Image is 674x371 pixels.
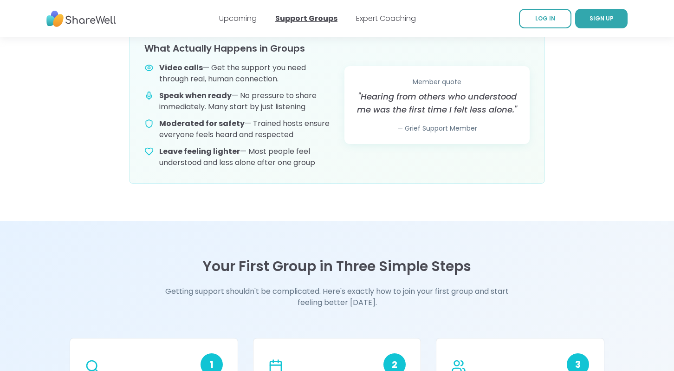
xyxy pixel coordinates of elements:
[159,146,240,157] strong: Leave feeling lighter
[159,146,330,168] div: — Most people feel understood and less alone after one group
[356,77,518,86] div: Member quote
[159,286,515,308] h4: Getting support shouldn't be complicated. Here's exactly how to join your first group and start f...
[519,9,571,28] a: LOG IN
[159,118,330,140] div: — Trained hosts ensure everyone feels heard and respected
[70,258,604,275] h3: Your First Group in Three Simple Steps
[219,13,257,24] a: Upcoming
[159,62,330,85] div: — Get the support you need through real, human connection.
[46,6,116,32] img: ShareWell Nav Logo
[535,14,555,22] span: LOG IN
[356,124,518,133] div: — Grief Support Member
[159,90,232,101] strong: Speak when ready
[590,14,614,22] span: SIGN UP
[159,62,203,73] strong: Video calls
[159,90,330,113] div: — No pressure to share immediately. Many start by just listening
[159,118,245,129] strong: Moderated for safety
[356,13,416,24] a: Expert Coaching
[575,9,628,28] a: SIGN UP
[275,13,337,24] a: Support Groups
[144,42,330,55] h3: What Actually Happens in Groups
[356,90,518,116] blockquote: "Hearing from others who understood me was the first time I felt less alone."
